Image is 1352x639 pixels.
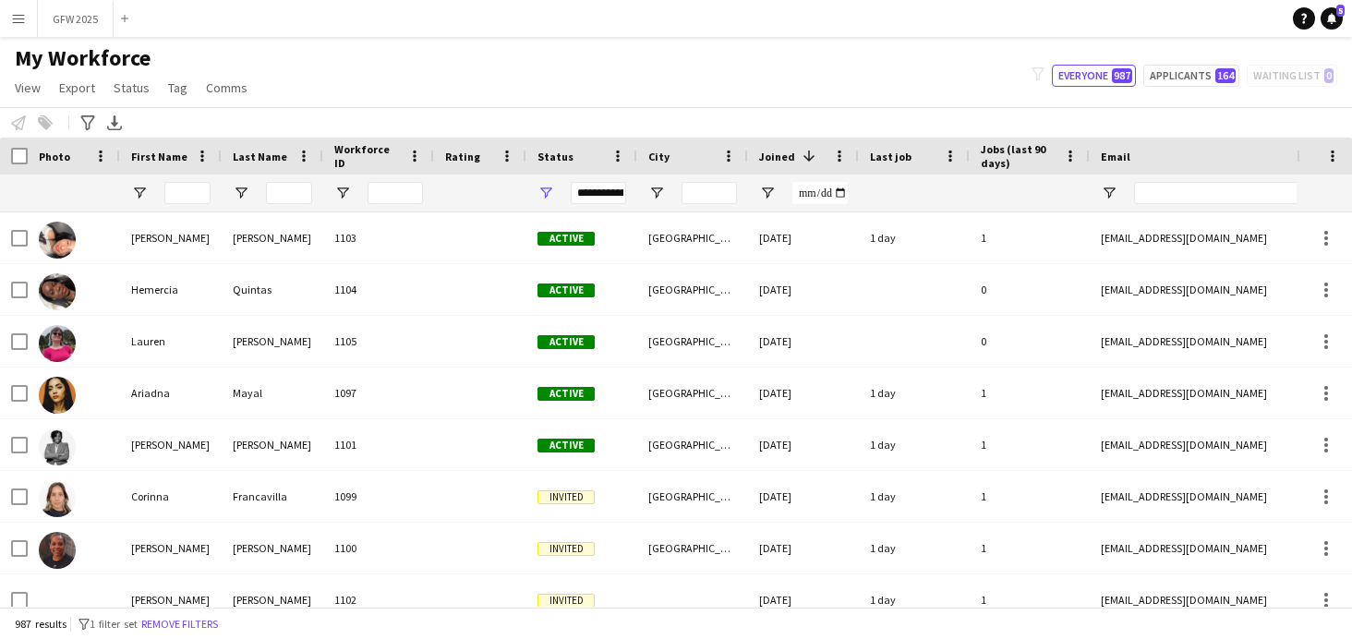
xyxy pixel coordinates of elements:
div: [PERSON_NAME] [222,574,323,625]
div: 1 [970,368,1090,418]
span: Tag [168,79,187,96]
img: Lauren Hickman [39,325,76,362]
span: Joined [759,150,795,163]
span: City [648,150,670,163]
div: [PERSON_NAME] [120,574,222,625]
div: Corinna [120,471,222,522]
input: Last Name Filter Input [266,182,312,204]
img: Jenine Agyemang [39,532,76,569]
span: Active [537,439,595,452]
span: 164 [1215,68,1236,83]
div: 1102 [323,574,434,625]
button: Applicants164 [1143,65,1239,87]
span: View [15,79,41,96]
a: Comms [199,76,255,100]
a: 5 [1321,7,1343,30]
span: Status [114,79,150,96]
div: 1097 [323,368,434,418]
div: 1100 [323,523,434,573]
span: Status [537,150,573,163]
span: Rating [445,150,480,163]
span: Workforce ID [334,142,401,170]
div: [DATE] [748,264,859,315]
span: 987 [1112,68,1132,83]
div: [GEOGRAPHIC_DATA] [637,523,748,573]
span: Active [537,387,595,401]
span: My Workforce [15,44,151,72]
div: 1 day [859,368,970,418]
span: 1 filter set [90,617,138,631]
img: Hemercia Quintas [39,273,76,310]
div: Lauren [120,316,222,367]
div: 1105 [323,316,434,367]
div: [PERSON_NAME] [222,212,323,263]
div: 1 [970,574,1090,625]
div: [GEOGRAPHIC_DATA] [637,368,748,418]
span: Last Name [233,150,287,163]
div: [PERSON_NAME] [120,212,222,263]
span: Invited [537,594,595,608]
div: [DATE] [748,368,859,418]
a: Tag [161,76,195,100]
button: Open Filter Menu [131,185,148,201]
span: Active [537,283,595,297]
div: 1 day [859,574,970,625]
div: 1 day [859,419,970,470]
div: 1 day [859,471,970,522]
div: [GEOGRAPHIC_DATA] [637,471,748,522]
span: Active [537,335,595,349]
span: Last job [870,150,911,163]
div: Hemercia [120,264,222,315]
a: View [7,76,48,100]
span: Export [59,79,95,96]
span: Email [1101,150,1130,163]
span: Active [537,232,595,246]
button: Everyone987 [1052,65,1136,87]
div: 1101 [323,419,434,470]
div: [DATE] [748,212,859,263]
div: [GEOGRAPHIC_DATA] [637,264,748,315]
div: 1 [970,419,1090,470]
div: 1 [970,471,1090,522]
div: 0 [970,264,1090,315]
button: Open Filter Menu [1101,185,1117,201]
span: Comms [206,79,247,96]
div: [DATE] [748,523,859,573]
img: Corinna Francavilla [39,480,76,517]
button: Open Filter Menu [233,185,249,201]
div: [GEOGRAPHIC_DATA] [637,316,748,367]
span: Invited [537,490,595,504]
div: [PERSON_NAME] [222,316,323,367]
div: 0 [970,316,1090,367]
div: [GEOGRAPHIC_DATA] [637,419,748,470]
div: [PERSON_NAME] [120,523,222,573]
div: [DATE] [748,574,859,625]
app-action-btn: Export XLSX [103,112,126,134]
button: Remove filters [138,614,222,634]
div: 1 day [859,523,970,573]
img: Camilla Thompson [39,428,76,465]
div: 1 day [859,212,970,263]
div: 1103 [323,212,434,263]
button: Open Filter Menu [537,185,554,201]
span: First Name [131,150,187,163]
span: Invited [537,542,595,556]
div: 1 [970,212,1090,263]
div: Quintas [222,264,323,315]
span: Photo [39,150,70,163]
img: Alba Melgarejo [39,222,76,259]
button: GFW 2025 [38,1,114,37]
div: Ariadna [120,368,222,418]
div: [DATE] [748,471,859,522]
a: Status [106,76,157,100]
span: Jobs (last 90 days) [981,142,1056,170]
div: [DATE] [748,316,859,367]
div: [PERSON_NAME] [120,419,222,470]
input: First Name Filter Input [164,182,211,204]
button: Open Filter Menu [759,185,776,201]
div: [DATE] [748,419,859,470]
div: [PERSON_NAME] [222,419,323,470]
div: [PERSON_NAME] [222,523,323,573]
input: City Filter Input [682,182,737,204]
div: [GEOGRAPHIC_DATA] [637,212,748,263]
